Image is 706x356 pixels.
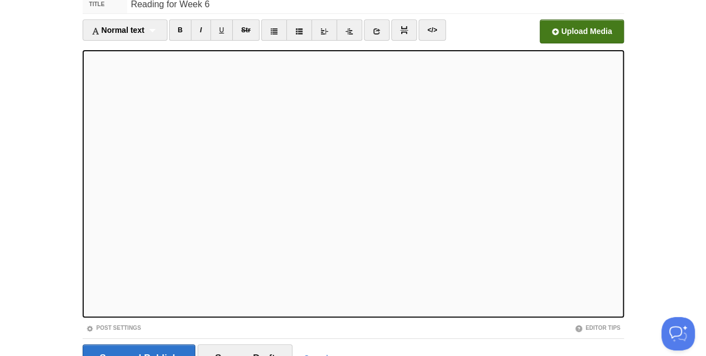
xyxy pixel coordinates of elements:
[575,325,621,331] a: Editor Tips
[232,19,260,41] a: Str
[86,325,141,331] a: Post Settings
[400,26,408,34] img: pagebreak-icon.png
[241,26,251,34] del: Str
[191,19,210,41] a: I
[661,317,695,350] iframe: Help Scout Beacon - Open
[210,19,233,41] a: U
[169,19,192,41] a: B
[419,19,446,41] a: </>
[92,26,145,35] span: Normal text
